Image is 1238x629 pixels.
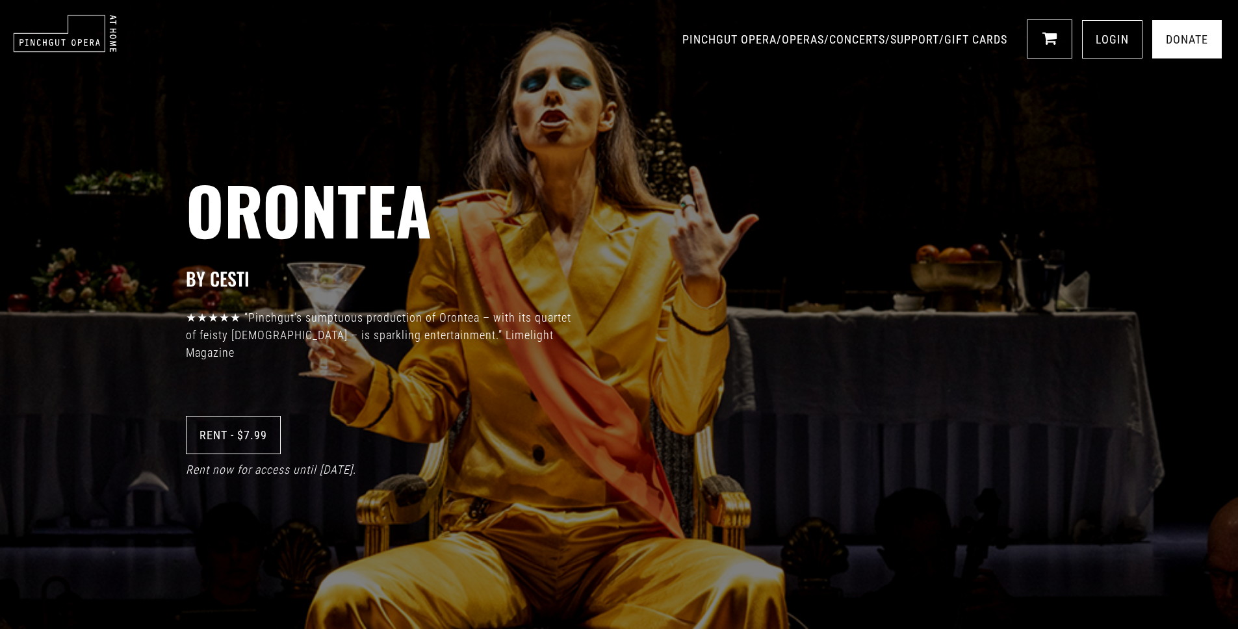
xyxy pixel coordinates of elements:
a: LOGIN [1082,20,1142,58]
a: OPERAS [782,32,824,46]
a: CONCERTS [829,32,885,46]
img: pinchgut_at_home_negative_logo.svg [13,14,117,53]
i: Rent now for access until [DATE]. [186,463,356,476]
p: ★★★★★ “Pinchgut’s sumptuous production of Orontea – with its quartet of feisty [DEMOGRAPHIC_DATA]... [186,309,576,361]
a: SUPPORT [890,32,939,46]
h3: BY Cesti [186,268,1238,290]
a: PINCHGUT OPERA [682,32,777,46]
span: / / / / [682,32,1011,46]
a: Rent - $7.99 [186,416,281,454]
h2: Orontea [186,170,1238,248]
a: Donate [1152,20,1222,58]
a: GIFT CARDS [944,32,1007,46]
